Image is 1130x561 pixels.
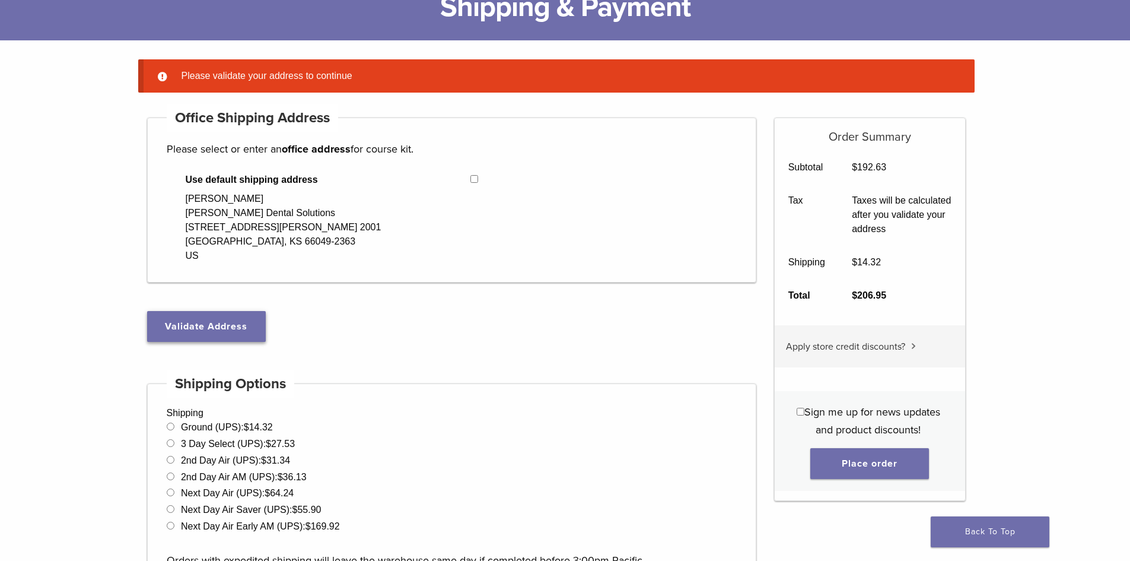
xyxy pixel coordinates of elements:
[181,521,340,531] label: Next Day Air Early AM (UPS):
[775,246,839,279] th: Shipping
[181,472,307,482] label: 2nd Day Air AM (UPS):
[852,162,857,172] span: $
[282,142,351,156] strong: office address
[167,104,339,132] h4: Office Shipping Address
[852,290,857,300] span: $
[181,439,295,449] label: 3 Day Select (UPS):
[292,505,298,515] span: $
[167,140,737,158] p: Please select or enter an for course kit.
[181,455,290,465] label: 2nd Day Air (UPS):
[852,290,886,300] bdi: 206.95
[266,439,271,449] span: $
[810,448,929,479] button: Place order
[804,405,940,436] span: Sign me up for news updates and product discounts!
[797,408,804,416] input: Sign me up for news updates and product discounts!
[177,69,956,83] li: Please validate your address to continue
[186,173,471,187] span: Use default shipping address
[278,472,283,482] span: $
[278,472,307,482] bdi: 36.13
[852,257,881,267] bdi: 14.32
[305,521,340,531] bdi: 169.92
[244,422,249,432] span: $
[181,505,322,515] label: Next Day Air Saver (UPS):
[786,341,905,353] span: Apply store credit discounts?
[186,192,381,263] div: [PERSON_NAME] [PERSON_NAME] Dental Solutions [STREET_ADDRESS][PERSON_NAME] 2001 [GEOGRAPHIC_DATA]...
[181,488,294,498] label: Next Day Air (UPS):
[775,184,839,246] th: Tax
[305,521,311,531] span: $
[181,422,273,432] label: Ground (UPS):
[147,311,266,342] button: Validate Address
[775,279,839,312] th: Total
[852,257,857,267] span: $
[775,151,839,184] th: Subtotal
[244,422,273,432] bdi: 14.32
[775,118,965,144] h5: Order Summary
[265,488,294,498] bdi: 64.24
[265,488,270,498] span: $
[261,455,290,465] bdi: 31.34
[911,343,916,349] img: caret.svg
[261,455,266,465] span: $
[266,439,295,449] bdi: 27.53
[931,516,1049,547] a: Back To Top
[839,184,965,246] td: Taxes will be calculated after you validate your address
[167,370,295,398] h4: Shipping Options
[292,505,322,515] bdi: 55.90
[852,162,886,172] bdi: 192.63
